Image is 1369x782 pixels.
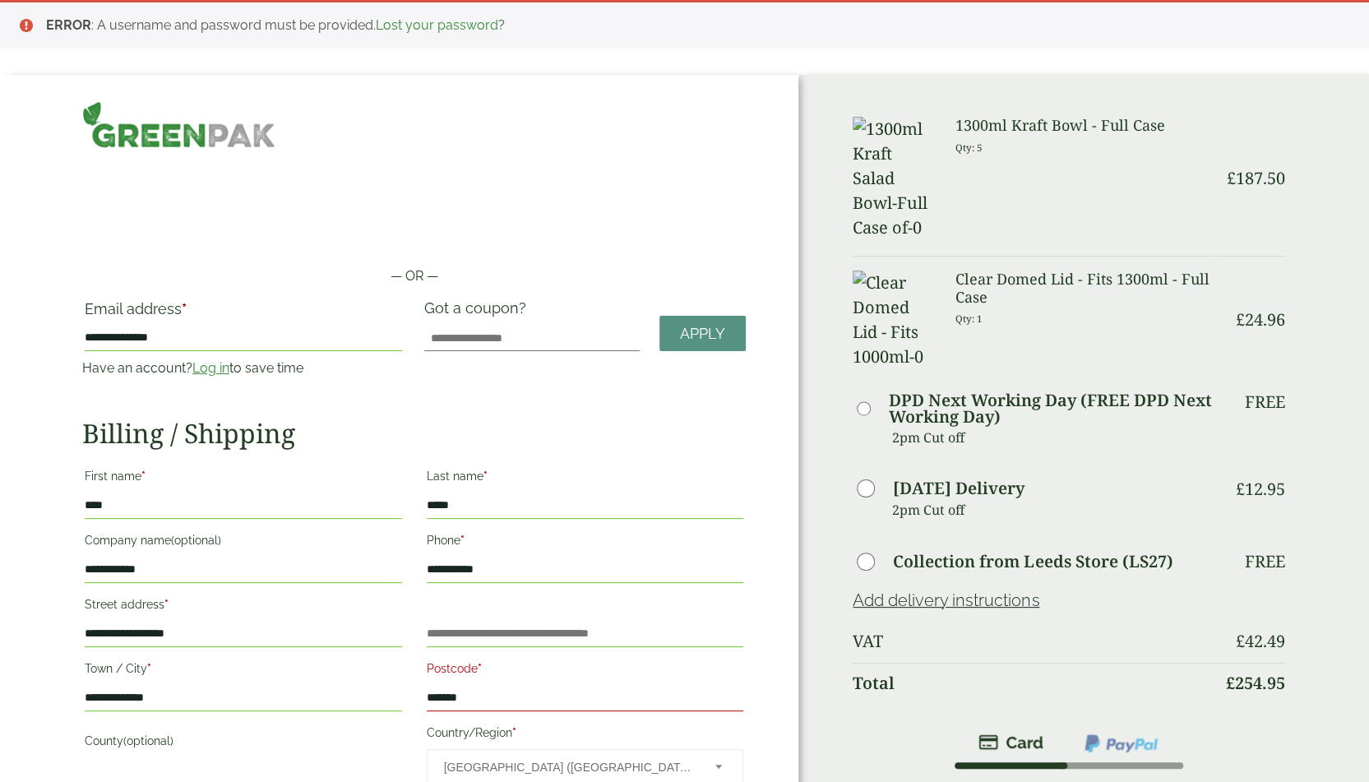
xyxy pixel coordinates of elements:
label: Phone [427,529,744,557]
label: Last name [427,465,744,493]
bdi: 42.49 [1236,630,1285,652]
h3: Clear Domed Lid - Fits 1300ml - Full Case [955,271,1214,306]
a: Log in [192,360,229,376]
label: DPD Next Working Day (FREE DPD Next Working Day) [889,392,1215,425]
span: £ [1227,167,1236,189]
img: GreenPak Supplies [82,101,275,148]
bdi: 254.95 [1226,672,1285,694]
img: Clear Domed Lid - Fits 1000ml-0 [853,271,936,369]
abbr: required [460,534,465,547]
abbr: required [478,662,482,675]
abbr: required [147,662,151,675]
small: Qty: 1 [955,312,983,325]
iframe: Secure payment button frame [82,214,746,247]
label: Town / City [85,657,402,685]
bdi: 24.96 [1236,308,1285,331]
p: — OR — [82,266,746,286]
img: ppcp-gateway.png [1083,733,1159,754]
p: 2pm Cut off [892,497,1214,522]
th: VAT [853,622,1214,661]
p: 2pm Cut off [892,425,1214,450]
label: First name [85,465,402,493]
img: stripe.png [978,733,1043,752]
label: Country/Region [427,721,744,749]
span: £ [1236,630,1245,652]
label: Postcode [427,657,744,685]
p: Free [1245,392,1285,412]
span: (optional) [171,534,221,547]
abbr: required [164,598,169,611]
p: Free [1245,552,1285,571]
label: Company name [85,529,402,557]
p: Have an account? to save time [82,359,405,378]
abbr: required [512,726,516,739]
label: County [85,729,402,757]
h3: 1300ml Kraft Bowl - Full Case [955,117,1214,135]
label: [DATE] Delivery [893,480,1024,497]
small: Qty: 5 [955,141,983,154]
h2: Billing / Shipping [82,418,746,449]
label: Email address [85,302,402,325]
strong: ERROR [46,17,91,33]
span: £ [1226,672,1235,694]
li: : A username and password must be provided. ? [46,16,1343,35]
span: £ [1236,308,1245,331]
a: Apply [659,316,746,351]
bdi: 187.50 [1227,167,1285,189]
img: 1300ml Kraft Salad Bowl-Full Case of-0 [853,117,936,240]
span: (optional) [123,734,173,747]
abbr: required [483,470,488,483]
abbr: required [141,470,146,483]
abbr: required [182,300,187,317]
a: Lost your password [376,17,498,33]
bdi: 12.95 [1236,478,1285,500]
span: £ [1236,478,1245,500]
a: Add delivery instructions [853,590,1039,610]
th: Total [853,663,1214,703]
label: Street address [85,593,402,621]
span: Apply [680,325,725,343]
label: Got a coupon? [424,299,533,325]
label: Collection from Leeds Store (LS27) [893,553,1172,570]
